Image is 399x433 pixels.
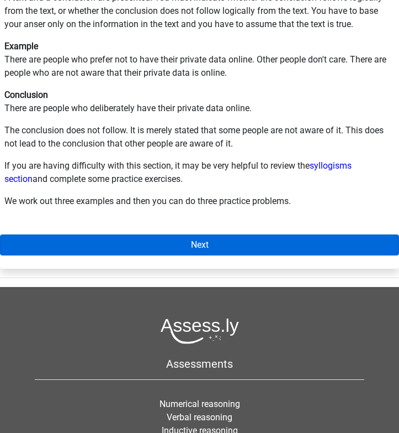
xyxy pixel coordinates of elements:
p: We work out three examples and then you can do three practice problems. [4,195,395,208]
img: Assessly logo [161,318,239,344]
h5: Assessments [35,357,364,371]
b: Example [4,41,38,51]
p: The conclusion does not follow. It is merely stated that some people are not aware of it. This do... [4,124,395,150]
b: Conclusion [4,90,48,100]
p: There are people who deliberately have their private data online. [4,88,395,115]
p: There are people who prefer not to have their private data online. Other people don't care. There... [4,40,395,80]
a: Verbal reasoning [167,412,232,422]
a: Numerical reasoning [159,399,240,409]
p: If you are having difficulty with this section, it may be very helpful to review the and complete... [4,159,395,186]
